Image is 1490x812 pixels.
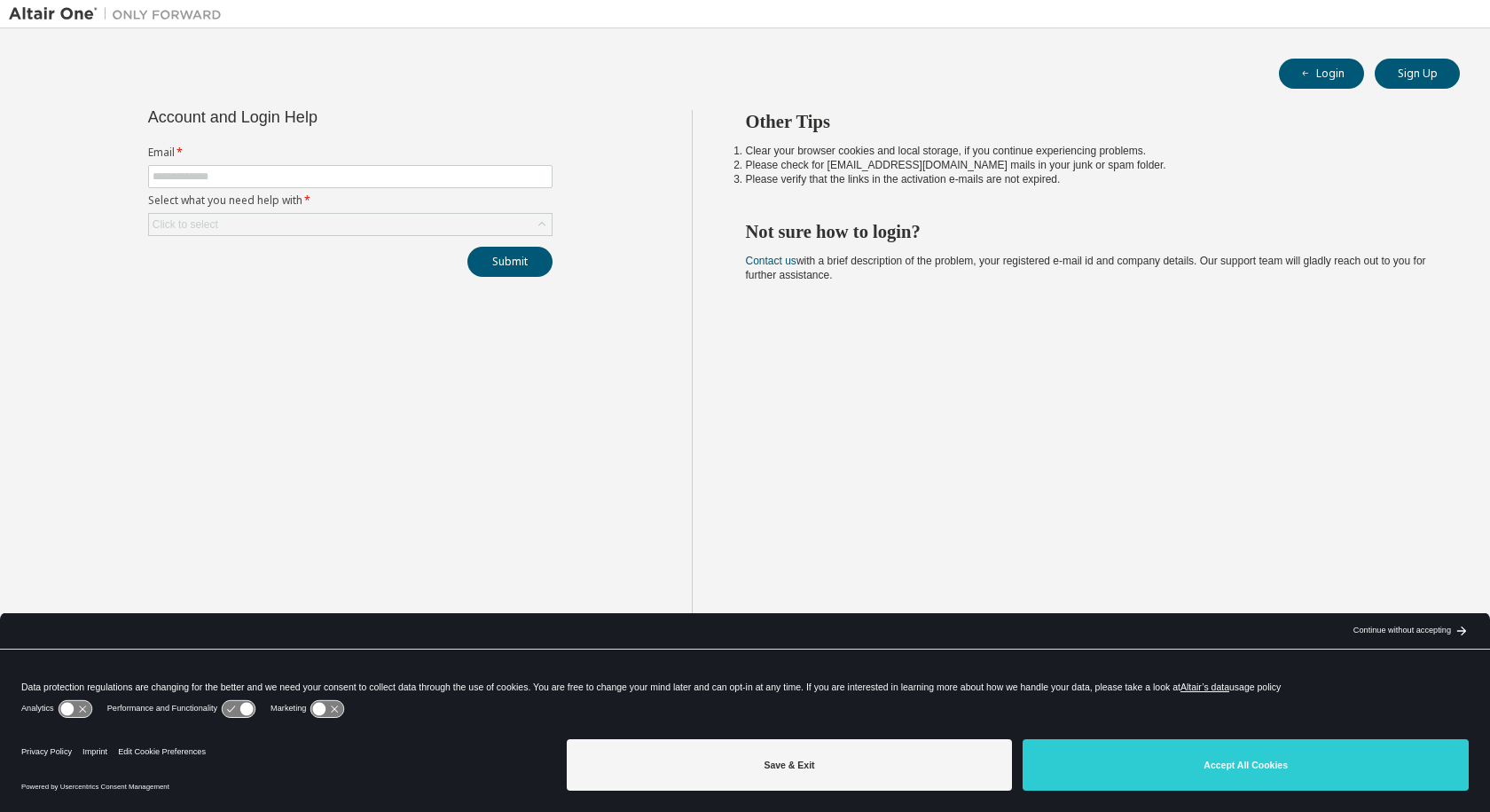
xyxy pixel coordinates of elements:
[746,110,1429,133] h2: Other Tips
[1375,59,1460,89] button: Sign Up
[1279,59,1364,89] button: Login
[746,172,1429,186] li: Please verify that the links in the activation e-mails are not expired.
[149,214,552,235] div: Click to select
[148,146,553,160] label: Email
[148,110,472,124] div: Account and Login Help
[148,193,553,208] label: Select what you need help with
[746,158,1429,172] li: Please check for [EMAIL_ADDRESS][DOMAIN_NAME] mails in your junk or spam folder.
[746,255,1426,281] span: with a brief description of the problem, your registered e-mail id and company details. Our suppo...
[9,5,231,23] img: Altair One
[746,144,1429,158] li: Clear your browser cookies and local storage, if you continue experiencing problems.
[746,220,1429,243] h2: Not sure how to login?
[153,217,218,232] div: Click to select
[746,255,796,267] a: Contact us
[467,247,553,277] button: Submit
